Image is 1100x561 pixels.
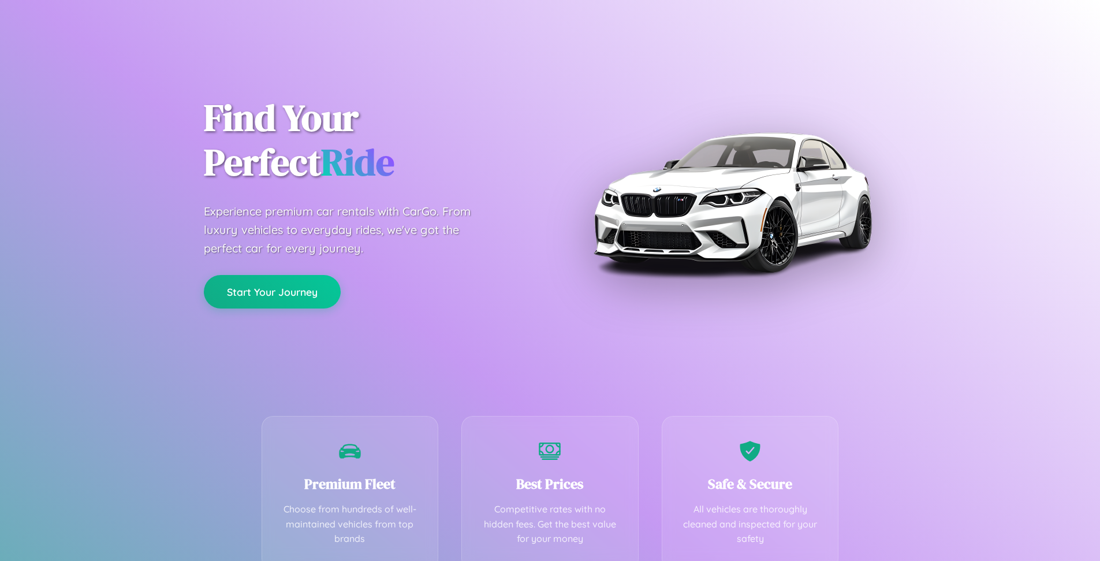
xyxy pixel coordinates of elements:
p: All vehicles are thoroughly cleaned and inspected for your safety [680,502,821,547]
span: Ride [321,137,394,187]
h3: Safe & Secure [680,474,821,493]
p: Competitive rates with no hidden fees. Get the best value for your money [479,502,621,547]
button: Start Your Journey [204,275,341,309]
p: Choose from hundreds of well-maintained vehicles from top brands [279,502,421,547]
h3: Best Prices [479,474,621,493]
h1: Find Your Perfect [204,96,533,185]
p: Experience premium car rentals with CarGo. From luxury vehicles to everyday rides, we've got the ... [204,202,493,258]
h3: Premium Fleet [279,474,421,493]
img: Premium BMW car rental vehicle [588,58,877,347]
